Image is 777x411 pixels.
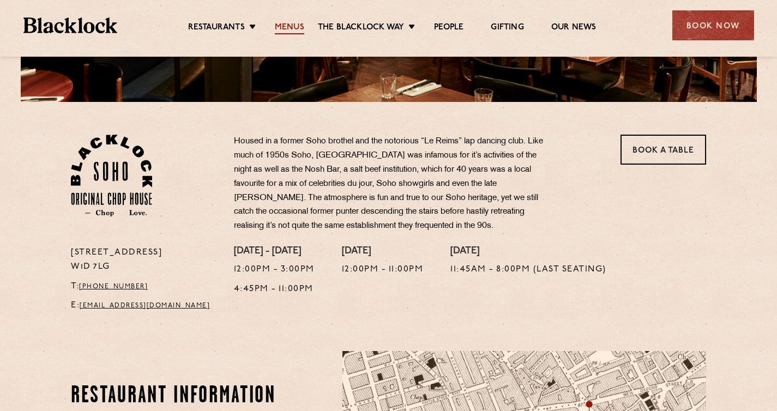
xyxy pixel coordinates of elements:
p: [STREET_ADDRESS] W1D 7LG [71,246,218,274]
a: Restaurants [188,22,245,34]
a: The Blacklock Way [318,22,404,34]
a: Menus [275,22,304,34]
p: 12:00pm - 11:00pm [342,263,424,277]
p: 11:45am - 8:00pm (Last seating) [450,263,606,277]
a: [EMAIL_ADDRESS][DOMAIN_NAME] [80,303,210,309]
p: Housed in a former Soho brothel and the notorious “Le Reims” lap dancing club. Like much of 1950s... [234,135,556,233]
a: Our News [551,22,597,34]
h4: [DATE] [342,246,424,258]
p: 4:45pm - 11:00pm [234,282,315,297]
p: E: [71,299,218,313]
p: T: [71,280,218,294]
a: People [434,22,463,34]
a: [PHONE_NUMBER] [79,283,148,290]
a: Gifting [491,22,523,34]
img: Soho-stamp-default.svg [71,135,152,216]
p: 12:00pm - 3:00pm [234,263,315,277]
a: Book a Table [621,135,706,165]
h2: Restaurant information [71,383,280,410]
img: BL_Textured_Logo-footer-cropped.svg [23,17,118,33]
h4: [DATE] [450,246,606,258]
h4: [DATE] - [DATE] [234,246,315,258]
div: Book Now [672,10,754,40]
